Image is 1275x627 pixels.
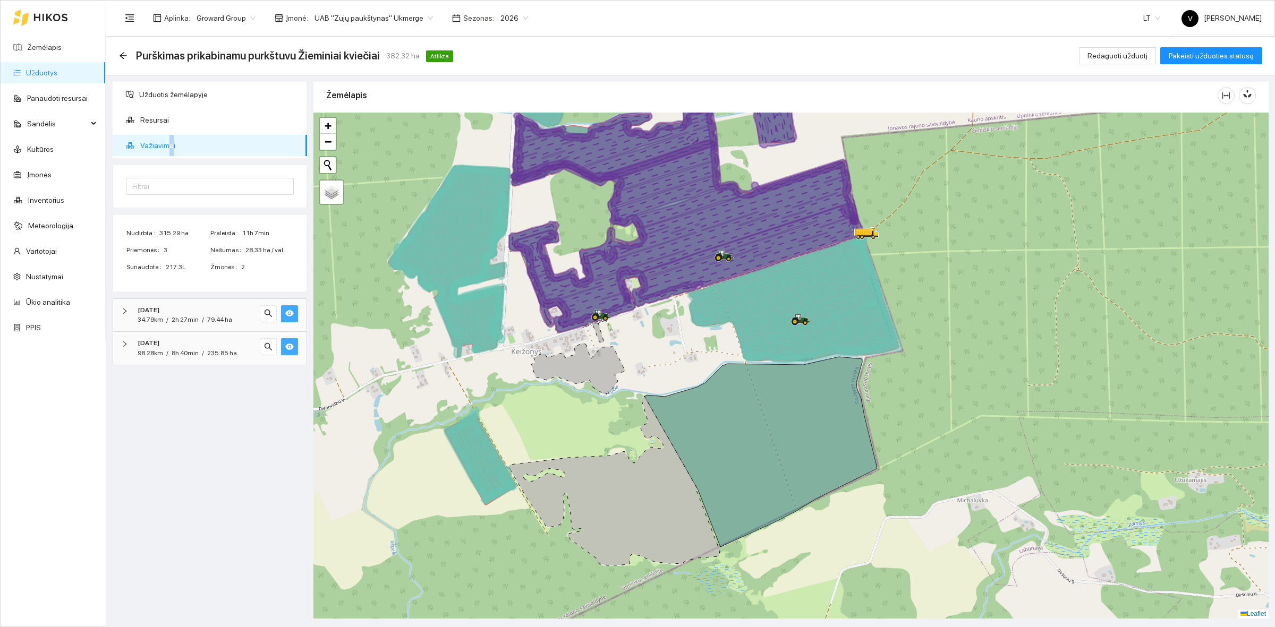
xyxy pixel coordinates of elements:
[463,12,494,24] span: Sezonas :
[320,118,336,134] a: Zoom in
[136,47,380,64] span: Purškimas prikabinamu purkštuvu Žieminiai kviečiai
[1079,47,1156,64] button: Redaguoti užduotį
[281,305,298,322] button: eye
[26,323,41,332] a: PPIS
[1160,47,1262,64] button: Pakeisti užduoties statusą
[153,14,161,22] span: layout
[260,305,277,322] button: search
[286,12,308,24] span: Įmonė :
[426,50,453,62] span: Atlikta
[207,349,237,357] span: 235.85 ha
[166,262,209,272] span: 217.3L
[326,80,1218,110] div: Žemėlapis
[138,316,163,323] span: 34.79km
[113,299,307,332] div: [DATE]34.79km/2h 27min/79.44 hasearcheye
[245,245,293,255] span: 28.33 ha / val.
[27,43,62,51] a: Žemėlapis
[241,262,293,272] span: 2
[210,245,245,255] span: Našumas
[172,349,199,357] span: 8h 40min
[1240,610,1266,617] a: Leaflet
[202,316,204,323] span: /
[1188,10,1193,27] span: V
[139,84,299,105] span: Užduotis žemėlapyje
[126,245,164,255] span: Priemonės
[164,245,209,255] span: 3
[314,10,433,26] span: UAB "Zujų paukštynas" Ukmerge
[325,135,331,148] span: −
[27,94,88,102] a: Panaudoti resursai
[140,135,299,156] span: Važiavimai
[264,342,273,353] span: search
[138,306,159,314] strong: [DATE]
[113,332,307,365] div: [DATE]98.28km/8h 40min/235.85 hasearcheye
[275,14,283,22] span: shop
[166,316,168,323] span: /
[452,14,461,22] span: calendar
[1218,91,1234,100] span: column-width
[172,316,199,323] span: 2h 27min
[119,51,127,61] div: Atgal
[27,113,88,134] span: Sandėlis
[27,170,52,179] a: Įmonės
[264,309,273,319] span: search
[27,145,54,153] a: Kultūros
[1143,10,1160,26] span: LT
[386,50,420,62] span: 382.32 ha
[281,338,298,355] button: eye
[26,247,57,255] a: Vartotojai
[320,181,343,204] a: Layers
[320,157,336,173] button: Initiate a new search
[1169,50,1254,62] span: Pakeisti užduoties statusą
[325,119,331,132] span: +
[138,339,159,347] strong: [DATE]
[242,228,293,238] span: 11h 7min
[28,196,64,204] a: Inventorius
[285,309,294,319] span: eye
[260,338,277,355] button: search
[1181,14,1262,22] span: [PERSON_NAME]
[159,228,209,238] span: 315.29 ha
[122,341,128,347] span: right
[26,68,57,77] a: Užduotys
[207,316,232,323] span: 79.44 ha
[122,308,128,314] span: right
[320,134,336,150] a: Zoom out
[126,228,159,238] span: Nudirbta
[125,13,134,23] span: menu-fold
[210,262,241,272] span: Žmonės
[1087,50,1147,62] span: Redaguoti užduotį
[119,51,127,60] span: arrow-left
[126,262,166,272] span: Sunaudota
[28,221,73,230] a: Meteorologija
[202,349,204,357] span: /
[119,7,140,29] button: menu-fold
[26,298,70,306] a: Ūkio analitika
[197,10,256,26] span: Groward Group
[210,228,242,238] span: Praleista
[285,342,294,353] span: eye
[140,109,299,131] span: Resursai
[26,272,63,281] a: Nustatymai
[1218,87,1235,104] button: column-width
[166,349,168,357] span: /
[1079,51,1156,60] a: Redaguoti užduotį
[138,349,163,357] span: 98.28km
[500,10,528,26] span: 2026
[164,12,190,24] span: Aplinka :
